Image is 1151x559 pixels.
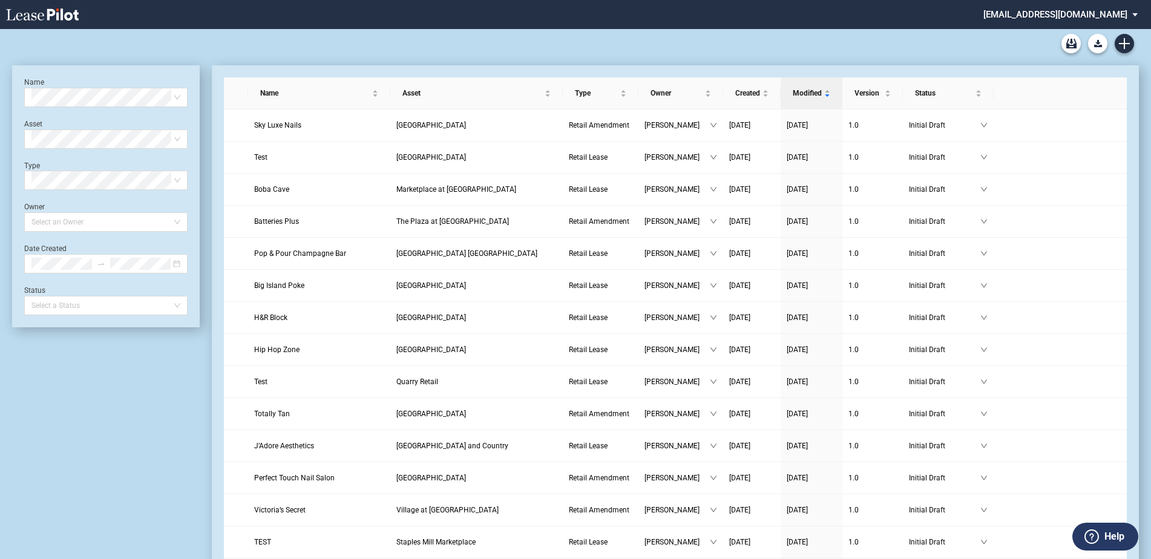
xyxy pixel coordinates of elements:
span: down [980,538,988,546]
a: [GEOGRAPHIC_DATA] [396,119,557,131]
span: Initial Draft [909,472,980,484]
span: 1 . 0 [848,281,859,290]
span: [DATE] [787,345,808,354]
span: [DATE] [729,249,750,258]
span: Initial Draft [909,536,980,548]
span: Initial Draft [909,312,980,324]
span: [DATE] [787,378,808,386]
a: [DATE] [787,472,836,484]
span: Retail Lease [569,538,608,546]
a: 1.0 [848,312,897,324]
a: [DATE] [729,215,775,227]
th: Owner [638,77,723,110]
span: [PERSON_NAME] [644,119,710,131]
a: [DATE] [729,408,775,420]
a: Retail Lease [569,344,632,356]
a: [DATE] [729,504,775,516]
span: down [710,154,717,161]
span: [DATE] [729,313,750,322]
span: down [980,346,988,353]
span: Retail Lease [569,249,608,258]
a: [DATE] [787,247,836,260]
a: Retail Lease [569,536,632,548]
span: Pop & Pour Champagne Bar [254,249,346,258]
span: [DATE] [729,538,750,546]
span: Riverdale Commons [396,410,466,418]
span: Created [735,87,760,99]
span: [PERSON_NAME] [644,408,710,420]
span: 1 . 0 [848,345,859,354]
span: down [980,282,988,289]
span: 1 . 0 [848,506,859,514]
span: [DATE] [787,217,808,226]
span: Paradise Valley Plaza [396,474,466,482]
a: 1.0 [848,440,897,452]
a: Victoria’s Secret [254,504,384,516]
a: [DATE] [787,151,836,163]
span: Totally Tan [254,410,290,418]
a: 1.0 [848,408,897,420]
a: Retail Amendment [569,504,632,516]
span: 1 . 0 [848,474,859,482]
a: Create new document [1115,34,1134,53]
span: J’Adore Aesthetics [254,442,314,450]
span: Pompano Citi Centre [396,121,466,129]
label: Type [24,162,40,170]
th: Status [903,77,994,110]
a: [DATE] [787,279,836,292]
a: Test [254,151,384,163]
a: 1.0 [848,536,897,548]
a: [DATE] [787,312,836,324]
a: Hip Hop Zone [254,344,384,356]
span: Test [254,153,267,162]
th: Type [563,77,638,110]
span: [DATE] [787,506,808,514]
span: [PERSON_NAME] [644,279,710,292]
span: down [710,250,717,257]
th: Modified [781,77,842,110]
span: Initial Draft [909,215,980,227]
span: 1 . 0 [848,313,859,322]
span: Test [254,378,267,386]
a: 1.0 [848,504,897,516]
span: 1 . 0 [848,121,859,129]
a: Staples Mill Marketplace [396,536,557,548]
a: Big Island Poke [254,279,384,292]
span: [DATE] [729,153,750,162]
span: Retail Lease [569,313,608,322]
a: Retail Amendment [569,408,632,420]
a: [GEOGRAPHIC_DATA] [396,344,557,356]
a: [DATE] [729,151,775,163]
span: 1 . 0 [848,442,859,450]
span: Retail Lease [569,281,608,290]
span: Initial Draft [909,408,980,420]
span: [PERSON_NAME] [644,215,710,227]
a: 1.0 [848,119,897,131]
a: [DATE] [787,215,836,227]
label: Help [1104,529,1124,544]
span: down [710,538,717,546]
a: Archive [1061,34,1081,53]
span: TEST [254,538,271,546]
span: Retail Lease [569,378,608,386]
a: [DATE] [729,376,775,388]
span: Initial Draft [909,247,980,260]
span: down [710,186,717,193]
a: [GEOGRAPHIC_DATA] [396,472,557,484]
a: Retail Lease [569,247,632,260]
span: [PERSON_NAME] [644,536,710,548]
a: Retail Amendment [569,472,632,484]
a: Retail Lease [569,279,632,292]
span: down [980,474,988,482]
span: H&R Block [254,313,287,322]
span: Boba Cave [254,185,289,194]
span: Retail Amendment [569,506,629,514]
a: [DATE] [729,344,775,356]
span: Modified [793,87,822,99]
a: 1.0 [848,183,897,195]
span: [DATE] [787,313,808,322]
span: Quarry Retail [396,378,438,386]
span: [PERSON_NAME] [644,183,710,195]
label: Status [24,286,45,295]
span: Type [575,87,618,99]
